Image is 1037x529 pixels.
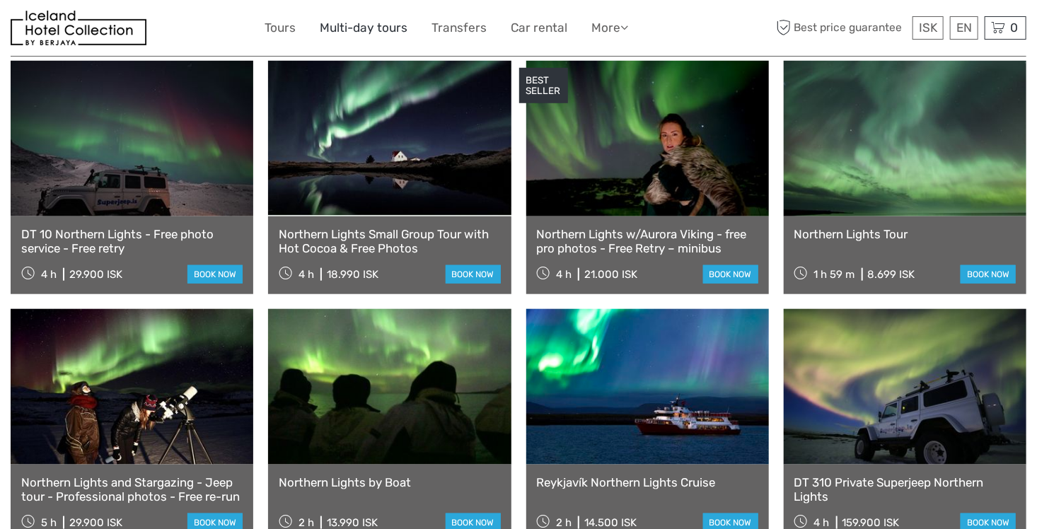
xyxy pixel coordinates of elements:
div: 159.900 ISK [842,516,900,529]
a: Northern Lights by Boat [279,475,500,489]
span: 1 h 59 m [814,268,855,281]
a: Tours [265,18,296,38]
a: Transfers [431,18,487,38]
span: 0 [1008,21,1020,35]
div: 21.000 ISK [584,268,637,281]
a: Northern Lights and Stargazing - Jeep tour - Professional photos - Free re-run [21,475,243,504]
span: 2 h [299,516,314,529]
span: 4 h [41,268,57,281]
span: 4 h [299,268,314,281]
a: Northern Lights Tour [794,227,1016,241]
a: Car rental [511,18,567,38]
div: 14.500 ISK [584,516,637,529]
a: book now [961,265,1016,284]
a: DT 310 Private Superjeep Northern Lights [794,475,1016,504]
a: Northern Lights Small Group Tour with Hot Cocoa & Free Photos [279,227,500,256]
div: 29.900 ISK [69,268,122,281]
div: BEST SELLER [519,68,568,103]
a: book now [446,265,501,284]
span: 2 h [556,516,572,529]
span: 4 h [556,268,572,281]
div: 13.990 ISK [327,516,378,529]
a: Northern Lights w/Aurora Viking - free pro photos - Free Retry – minibus [537,227,758,256]
span: 5 h [41,516,57,529]
div: 18.990 ISK [327,268,378,281]
a: DT 10 Northern Lights - Free photo service - Free retry [21,227,243,256]
a: book now [187,265,243,284]
span: ISK [919,21,937,35]
div: EN [950,16,978,40]
span: Best price guarantee [772,16,909,40]
button: Open LiveChat chat widget [163,22,180,39]
a: Multi-day tours [320,18,407,38]
div: 8.699 ISK [868,268,915,281]
a: Reykjavík Northern Lights Cruise [537,475,758,489]
div: 29.900 ISK [69,516,122,529]
a: More [591,18,628,38]
a: book now [703,265,758,284]
p: We're away right now. Please check back later! [20,25,160,36]
span: 4 h [814,516,830,529]
img: 481-8f989b07-3259-4bb0-90ed-3da368179bdc_logo_small.jpg [11,11,146,45]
